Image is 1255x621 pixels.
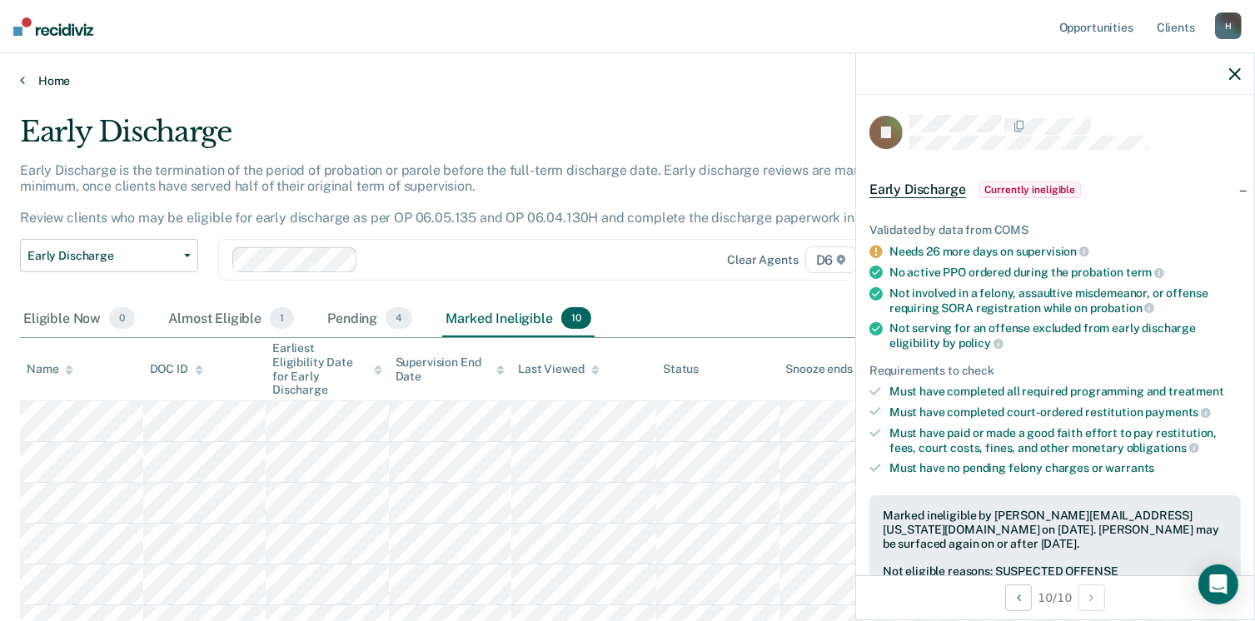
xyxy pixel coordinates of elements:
div: Not involved in a felony, assaultive misdemeanor, or offense requiring SORA registration while on [889,286,1241,315]
span: obligations [1127,441,1199,455]
div: Marked Ineligible [442,301,594,337]
p: Early Discharge is the termination of the period of probation or parole before the full-term disc... [20,162,915,226]
div: Clear agents [727,253,798,267]
div: Snooze ends in [786,362,880,376]
span: Early Discharge [869,181,966,198]
div: Open Intercom Messenger [1198,564,1238,604]
span: term [1126,266,1164,279]
div: Earliest Eligibility Date for Early Discharge [272,341,382,397]
span: D6 [805,246,858,273]
span: 1 [270,307,294,329]
span: probation [1090,301,1155,315]
div: Not eligible reasons: SUSPECTED OFFENSE [883,564,1228,579]
span: Early Discharge [27,249,177,263]
div: Must have paid or made a good faith effort to pay restitution, fees, court costs, fines, and othe... [889,426,1241,455]
div: H [1215,12,1242,39]
div: Needs 26 more days on supervision [889,244,1241,259]
img: Recidiviz [13,17,93,36]
div: Marked ineligible by [PERSON_NAME][EMAIL_ADDRESS][US_STATE][DOMAIN_NAME] on [DATE]. [PERSON_NAME]... [883,509,1228,550]
span: Currently ineligible [979,181,1082,198]
div: Status [663,362,699,376]
span: treatment [1168,385,1224,398]
span: 4 [386,307,412,329]
div: Not serving for an offense excluded from early discharge eligibility by [889,321,1241,350]
button: Next Opportunity [1078,584,1105,611]
div: Early DischargeCurrently ineligible [856,163,1254,216]
div: Must have completed court-ordered restitution [889,405,1241,420]
div: Must have no pending felony charges or [889,461,1241,475]
span: policy [959,336,1004,350]
span: 0 [109,307,135,329]
div: Eligible Now [20,301,138,337]
div: Name [27,362,73,376]
div: Early Discharge [20,115,961,162]
div: Supervision End Date [396,355,505,384]
div: 10 / 10 [856,575,1254,619]
span: 10 [561,307,591,329]
div: Must have completed all required programming and [889,385,1241,399]
div: Almost Eligible [165,301,297,337]
div: Last Viewed [518,362,599,376]
div: DOC ID [150,362,203,376]
div: No active PPO ordered during the probation [889,265,1241,280]
div: Requirements to check [869,364,1241,378]
div: Pending [324,301,416,337]
button: Previous Opportunity [1005,584,1032,611]
span: payments [1146,405,1212,419]
span: warrants [1106,461,1155,474]
a: Home [20,73,1235,88]
div: Validated by data from COMS [869,223,1241,237]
